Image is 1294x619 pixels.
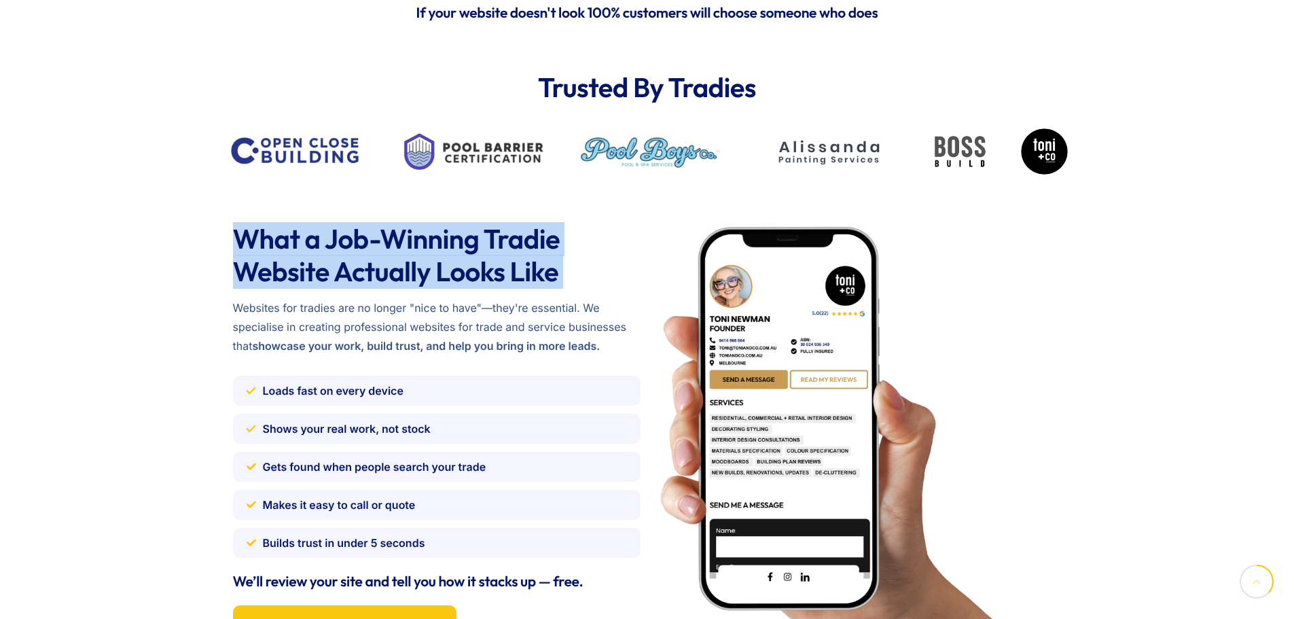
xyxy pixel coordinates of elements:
[263,457,486,476] span: Gets found when people search your trade
[252,339,600,353] strong: showcase your work, build trust, and help you bring in more leads.
[226,71,1068,104] h2: Trusted By Tradies
[263,381,403,400] span: Loads fast on every device
[263,533,425,552] span: Builds trust in under 5 seconds
[776,138,881,164] img: Logo of trade business who’ve worked with ServiceScale
[233,571,641,592] h4: We’ll review your site and tell you how it stacks up — free.
[1020,128,1068,175] img: Toni+Co Logo of trade business who’ve worked with ServiceScale
[263,419,431,438] span: Shows your real work, not stock
[403,133,546,170] img: Logo of trade business who’ve worked with ServiceScale
[580,133,723,169] img: Pool Boys Logo of trade business who’ve worked with ServiceScale
[414,3,881,23] h4: If your website doesn't look 100% customers will choose someone who does
[233,223,641,288] h2: What a Job-Winning Tradie Website Actually Looks Like
[263,495,416,514] span: Makes it easy to call or quote
[226,133,370,169] img: Logos of trade A TRADE business who’ve worked with ServiceScale
[233,298,641,355] p: Websites for tradies are no longer "nice to have"—they're essential. We specialise in creating pr...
